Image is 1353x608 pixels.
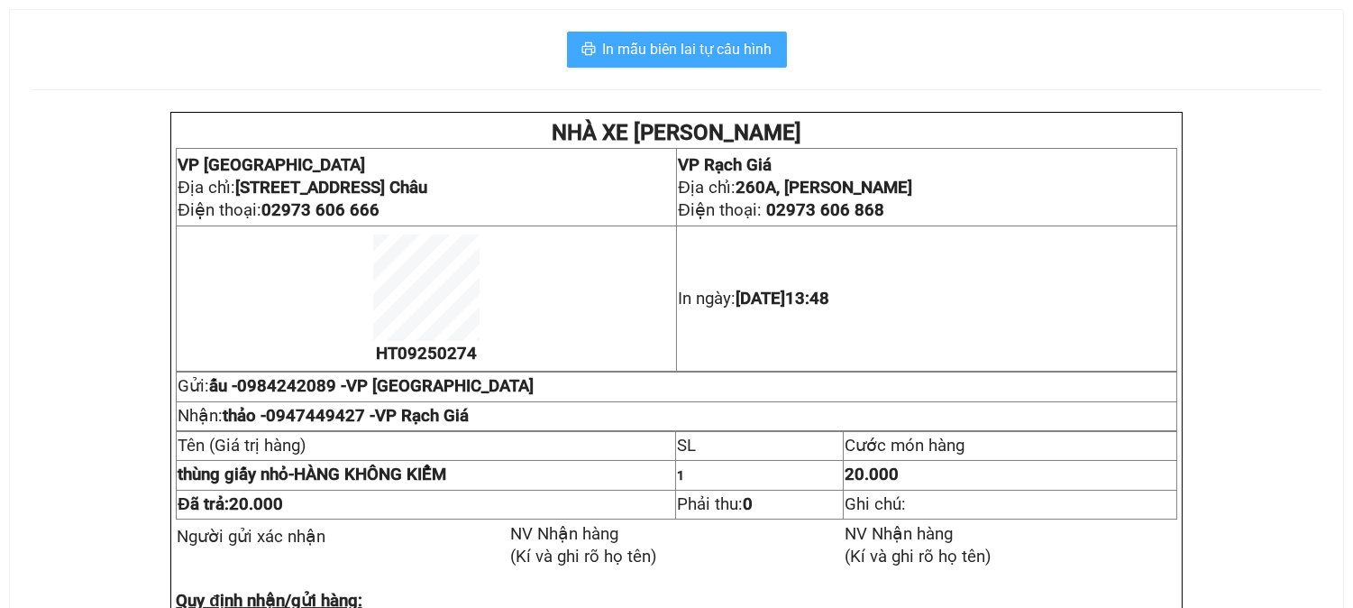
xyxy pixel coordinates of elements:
span: thùng giấy nhỏ [178,465,288,484]
span: Ghi chú: [845,494,906,514]
span: Tên (Giá trị hàng) [178,436,306,456]
span: Người gửi xác nhận [177,527,325,547]
span: In ngày: [678,289,829,309]
span: thảo - [223,406,469,426]
span: VP Rạch Giá [375,406,469,426]
span: - [178,465,294,484]
span: Điện thoại: [178,200,379,220]
span: 20.000 [845,465,899,484]
span: Địa chỉ: [678,178,911,198]
span: VP [GEOGRAPHIC_DATA] [178,155,365,175]
span: Phải thu: [677,494,753,514]
span: 1 [677,468,684,483]
span: NV Nhận hàng [845,524,953,544]
strong: [STREET_ADDRESS] Châu [235,178,427,198]
span: SL [677,436,696,456]
span: [DATE] [736,289,829,309]
span: 20.000 [229,494,283,514]
span: 13:48 [785,289,829,309]
span: Điện thoại: [678,200,883,220]
span: VP Rạch Giá [678,155,772,175]
span: Địa chỉ: [178,178,426,198]
span: printer [581,41,596,59]
span: Cước món hàng [845,436,964,456]
span: (Kí và ghi rõ họ tên) [845,547,992,567]
span: 0984242089 - [237,376,534,396]
span: NV Nhận hàng [510,524,618,544]
span: 02973 606 666 [261,200,379,220]
span: ấu - [209,376,534,396]
span: HT09250274 [376,344,477,364]
span: In mẫu biên lai tự cấu hình [603,38,772,60]
strong: 260A, [PERSON_NAME] [736,178,912,198]
span: Nhận: [178,406,469,426]
strong: 0 [743,494,753,514]
span: 02973 606 868 [766,200,884,220]
span: Gửi: [178,376,534,396]
span: 0947449427 - [266,406,469,426]
button: printerIn mẫu biên lai tự cấu hình [567,32,787,68]
span: (Kí và ghi rõ họ tên) [510,547,657,567]
strong: NHÀ XE [PERSON_NAME] [552,120,801,145]
strong: HÀNG KHÔNG KIỂM [178,465,446,484]
span: VP [GEOGRAPHIC_DATA] [346,376,534,396]
span: Đã trả: [178,494,282,514]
